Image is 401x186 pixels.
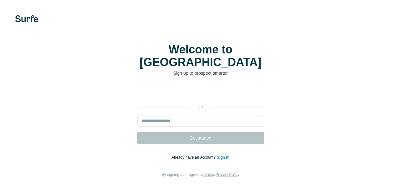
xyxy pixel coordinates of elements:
[217,155,230,160] a: Sign in
[203,172,213,177] a: Terms
[137,43,264,69] h1: Welcome to [GEOGRAPHIC_DATA]
[134,86,267,100] iframe: Sign in with Google Button
[162,172,239,177] span: By signing up, I agree to &
[171,155,217,160] span: Already have an account?
[15,15,38,22] img: Surfe's logo
[216,172,239,177] a: Privacy Policy
[137,70,264,76] p: Sign up to prospect smarter
[191,104,211,110] p: or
